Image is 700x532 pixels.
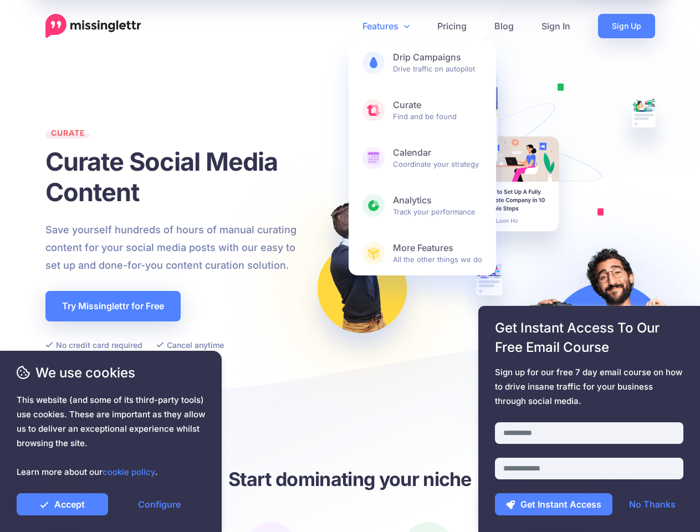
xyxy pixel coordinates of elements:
[481,14,528,38] a: Blog
[598,14,655,38] a: Sign Up
[528,14,584,38] a: Sign In
[495,493,612,515] button: Get Instant Access
[45,14,141,38] a: Home
[393,99,482,121] span: Find and be found
[495,318,683,357] span: Get Instant Access To Our Free Email Course
[349,136,496,180] a: CalendarCoordinate your strategy
[349,14,423,38] a: Features
[393,147,482,169] span: Coordinate your strategy
[349,40,496,85] a: Drip CampaignsDrive traffic on autopilot
[393,242,482,254] b: More Features
[393,52,482,63] b: Drip Campaigns
[103,467,155,477] a: cookie policy
[618,493,687,515] a: No Thanks
[393,242,482,264] span: All the other things we do
[17,393,205,479] span: This website (and some of its third-party tools) use cookies. These are important as they allow u...
[393,195,482,206] b: Analytics
[349,88,496,132] a: CurateFind and be found
[393,52,482,74] span: Drive traffic on autopilot
[423,14,481,38] a: Pricing
[45,128,91,143] span: Curate
[349,231,496,275] a: More FeaturesAll the other things we do
[45,146,309,207] h1: Curate Social Media Content
[45,338,142,352] li: No credit card required
[393,195,482,217] span: Track your performance
[45,291,181,321] a: Try Missinglettr for Free
[349,40,496,275] div: Features
[156,338,224,352] li: Cancel anytime
[17,363,205,382] span: We use cookies
[45,221,309,274] p: Save yourself hundreds of hours of manual curating content for your social media posts with our e...
[17,493,108,515] a: Accept
[393,99,482,111] b: Curate
[114,493,205,515] a: Configure
[393,147,482,158] b: Calendar
[495,365,683,408] span: Sign up for our free 7 day email course on how to drive insane traffic for your business through ...
[349,183,496,228] a: AnalyticsTrack your performance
